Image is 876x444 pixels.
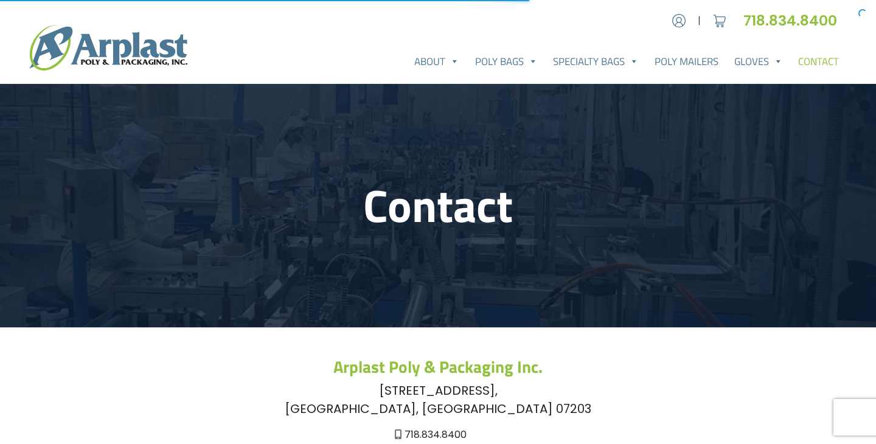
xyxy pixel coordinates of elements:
h1: Contact [44,178,832,233]
a: Contact [790,49,847,74]
a: About [406,49,467,74]
a: Poly Bags [467,49,546,74]
span: | [698,13,701,28]
h3: Arplast Poly & Packaging Inc. [44,357,832,377]
div: [STREET_ADDRESS], [GEOGRAPHIC_DATA], [GEOGRAPHIC_DATA] 07203 [44,381,832,418]
a: Specialty Bags [546,49,647,74]
img: logo [29,25,187,70]
a: 718.834.8400 [743,10,847,30]
a: Gloves [726,49,791,74]
a: Poly Mailers [647,49,726,74]
a: 718.834.8400 [405,428,467,442]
